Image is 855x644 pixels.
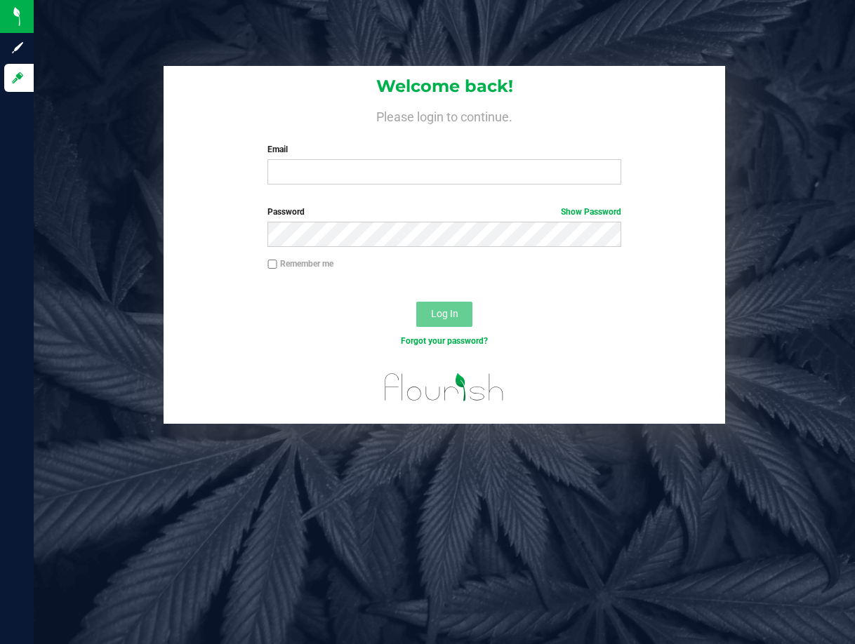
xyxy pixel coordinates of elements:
label: Email [267,143,621,156]
a: Show Password [561,207,621,217]
inline-svg: Sign up [11,41,25,55]
label: Remember me [267,257,333,270]
span: Password [267,207,305,217]
inline-svg: Log in [11,71,25,85]
a: Forgot your password? [401,336,488,346]
h4: Please login to continue. [164,107,725,123]
input: Remember me [267,260,277,269]
button: Log In [416,302,472,327]
span: Log In [431,308,458,319]
h1: Welcome back! [164,77,725,95]
img: flourish_logo.svg [374,362,515,412]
